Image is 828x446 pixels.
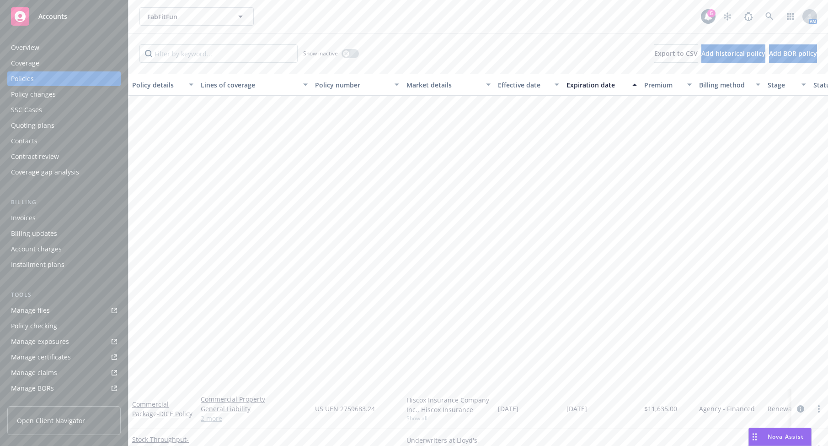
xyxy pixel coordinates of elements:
[641,74,695,96] button: Premium
[654,44,698,63] button: Export to CSV
[11,118,54,133] div: Quoting plans
[7,149,121,164] a: Contract review
[11,71,34,86] div: Policies
[406,414,491,422] span: Show all
[11,226,57,241] div: Billing updates
[749,428,760,446] div: Drag to move
[760,7,779,26] a: Search
[7,4,121,29] a: Accounts
[201,394,308,404] a: Commercial Property
[197,74,311,96] button: Lines of coverage
[498,404,518,413] span: [DATE]
[11,165,79,179] div: Coverage gap analysis
[707,9,716,17] div: 5
[7,334,121,349] a: Manage exposures
[7,381,121,396] a: Manage BORs
[769,44,817,63] button: Add BOR policy
[311,74,403,96] button: Policy number
[11,87,56,102] div: Policy changes
[7,198,121,207] div: Billing
[11,350,71,364] div: Manage certificates
[11,381,54,396] div: Manage BORs
[768,433,804,441] span: Nova Assist
[695,74,764,96] button: Billing method
[7,365,121,380] a: Manage claims
[201,404,308,413] a: General Liability
[494,74,563,96] button: Effective date
[739,7,758,26] a: Report a Bug
[699,404,755,413] span: Agency - Financed
[11,334,69,349] div: Manage exposures
[406,395,491,414] div: Hiscox Insurance Company Inc., Hiscox Insurance
[644,80,682,90] div: Premium
[7,350,121,364] a: Manage certificates
[764,74,810,96] button: Stage
[11,56,39,71] div: Coverage
[644,404,677,413] span: $11,635.00
[11,211,36,225] div: Invoices
[701,49,765,58] span: Add historical policy
[7,303,121,318] a: Manage files
[11,40,39,55] div: Overview
[11,365,57,380] div: Manage claims
[315,404,375,413] span: US UEN 2759683.24
[781,7,800,26] a: Switch app
[157,409,192,418] span: - DICE Policy
[403,74,494,96] button: Market details
[566,404,587,413] span: [DATE]
[768,404,794,413] span: Renewal
[563,74,641,96] button: Expiration date
[7,71,121,86] a: Policies
[132,400,192,418] a: Commercial Package
[566,80,627,90] div: Expiration date
[7,211,121,225] a: Invoices
[201,80,298,90] div: Lines of coverage
[769,49,817,58] span: Add BOR policy
[7,290,121,299] div: Tools
[813,403,824,414] a: more
[11,257,64,272] div: Installment plans
[7,134,121,148] a: Contacts
[315,80,389,90] div: Policy number
[654,49,698,58] span: Export to CSV
[11,397,80,411] div: Summary of insurance
[748,428,812,446] button: Nova Assist
[7,319,121,333] a: Policy checking
[718,7,737,26] a: Stop snowing
[699,80,750,90] div: Billing method
[795,403,806,414] a: circleInformation
[701,44,765,63] button: Add historical policy
[7,242,121,256] a: Account charges
[7,40,121,55] a: Overview
[7,56,121,71] a: Coverage
[11,242,62,256] div: Account charges
[201,413,308,423] a: 2 more
[147,12,226,22] span: FabFitFun
[7,118,121,133] a: Quoting plans
[132,80,183,90] div: Policy details
[406,80,481,90] div: Market details
[38,13,67,20] span: Accounts
[11,303,50,318] div: Manage files
[17,416,85,425] span: Open Client Navigator
[11,319,57,333] div: Policy checking
[7,257,121,272] a: Installment plans
[7,165,121,179] a: Coverage gap analysis
[303,49,338,57] span: Show inactive
[139,44,298,63] input: Filter by keyword...
[7,397,121,411] a: Summary of insurance
[11,103,42,117] div: SSC Cases
[128,74,197,96] button: Policy details
[7,87,121,102] a: Policy changes
[768,80,796,90] div: Stage
[139,7,254,26] button: FabFitFun
[498,80,549,90] div: Effective date
[7,226,121,241] a: Billing updates
[7,103,121,117] a: SSC Cases
[11,149,59,164] div: Contract review
[11,134,37,148] div: Contacts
